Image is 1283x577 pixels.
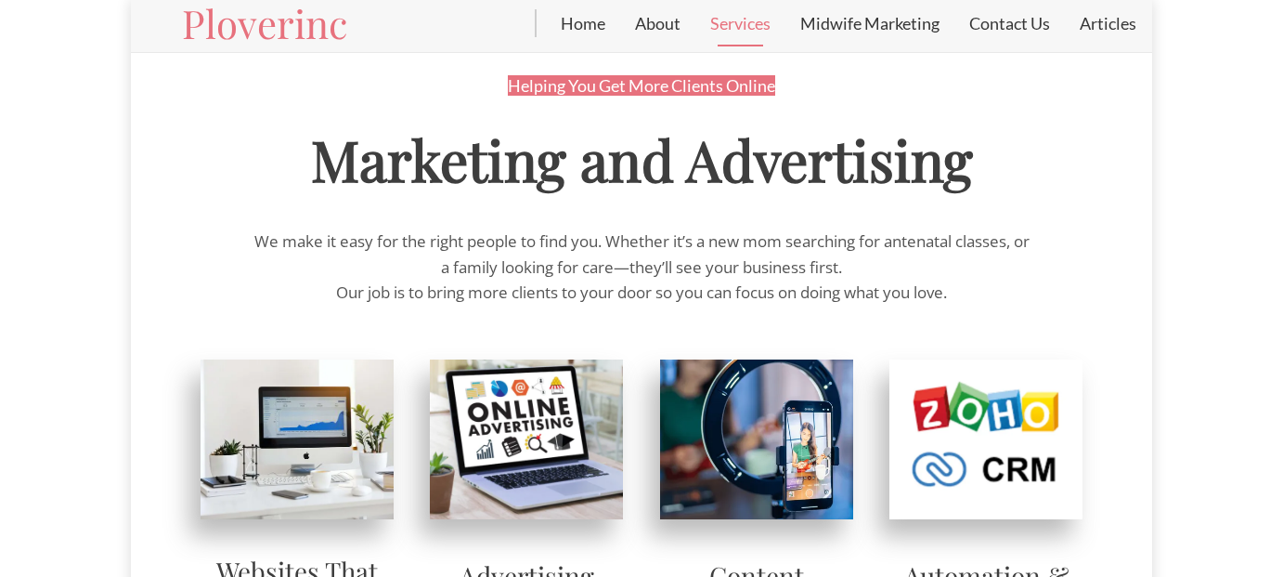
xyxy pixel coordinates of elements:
span: Marketing and Advertising [311,122,973,196]
p: We make it easy for the right people to find you. Whether it’s a new mom searching for antenatal ... [251,229,1032,279]
p: Our job is to bring more clients to your door so you can focus on doing what you love. [251,280,1032,305]
span: Helping You Get More Clients Online [508,75,775,96]
a: Ploverinc [182,4,347,43]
